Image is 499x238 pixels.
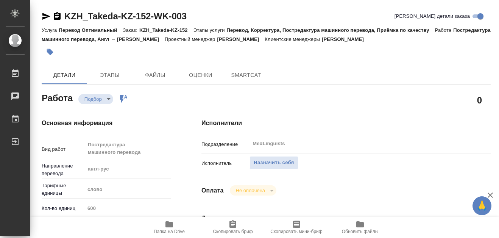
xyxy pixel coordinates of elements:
div: Подбор [78,94,113,104]
button: Не оплачена [234,187,267,194]
h4: Исполнители [201,119,491,128]
p: Перевод, Корректура, Постредактура машинного перевода, Приёмка по качеству [227,27,435,33]
p: Тарифные единицы [42,182,85,197]
span: Детали [46,70,83,80]
span: [PERSON_NAME] детали заказа [395,13,470,20]
p: Подразделение [201,141,250,148]
div: слово [85,183,171,196]
span: Файлы [137,70,173,80]
p: Проектный менеджер [165,36,217,42]
h4: Оплата [201,186,224,195]
p: Услуга [42,27,59,33]
button: Скопировать бриф [201,217,265,238]
span: Папка на Drive [154,229,185,234]
span: SmartCat [228,70,264,80]
input: Пустое поле [85,203,171,214]
span: Скопировать мини-бриф [270,229,322,234]
p: Клиентские менеджеры [265,36,322,42]
h2: Работа [42,91,73,104]
span: Назначить себя [254,158,294,167]
p: KZH_Takeda-KZ-152 [139,27,193,33]
button: 🙏 [472,196,491,215]
p: Заказ: [123,27,139,33]
h4: Дополнительно [201,214,491,223]
button: Подбор [82,96,104,102]
p: [PERSON_NAME] [322,36,370,42]
h4: Основная информация [42,119,171,128]
span: Этапы [92,70,128,80]
p: Исполнитель [201,160,250,167]
p: Работа [435,27,454,33]
span: Обновить файлы [342,229,379,234]
button: Скопировать мини-бриф [265,217,328,238]
button: Назначить себя [250,156,298,169]
p: [PERSON_NAME] [217,36,265,42]
p: Перевод Оптимальный [59,27,123,33]
a: KZH_Takeda-KZ-152-WK-003 [64,11,187,21]
button: Папка на Drive [137,217,201,238]
p: Этапы услуги [193,27,227,33]
div: Подбор [230,185,276,196]
button: Скопировать ссылку для ЯМессенджера [42,12,51,21]
span: Скопировать бриф [213,229,253,234]
p: Направление перевода [42,162,85,177]
p: Кол-во единиц [42,205,85,212]
p: Постредактура машинного перевода, Англ → [PERSON_NAME] [42,27,491,42]
h2: 0 [477,94,482,106]
button: Скопировать ссылку [53,12,62,21]
button: Добавить тэг [42,44,58,60]
p: Вид работ [42,146,85,153]
button: Обновить файлы [328,217,392,238]
span: Оценки [182,70,219,80]
span: 🙏 [476,198,488,214]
